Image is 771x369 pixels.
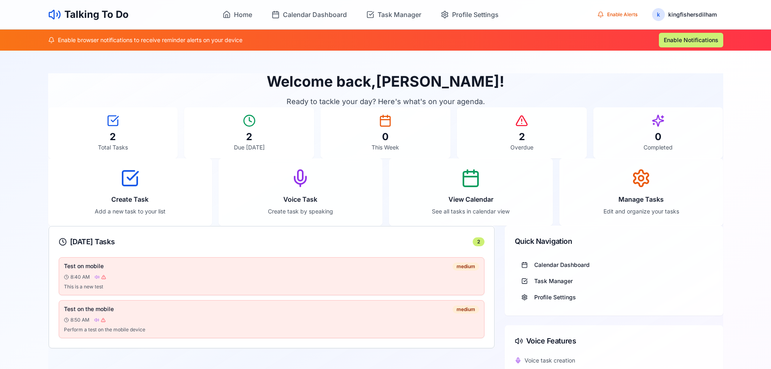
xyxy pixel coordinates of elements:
p: Overdue [464,143,580,151]
p: 2 [191,130,307,143]
h3: Create Task [58,194,202,204]
p: This Week [327,143,444,151]
a: Talking To Do [48,8,129,21]
span: kingfishersdilham [668,11,717,19]
p: Add a new task to your list [58,207,202,215]
a: Task Manager [515,278,713,286]
span: Enable Alerts [607,11,637,18]
a: Profile Settings [515,294,713,302]
a: View CalendarSee all tasks in calendar view [389,158,553,226]
h3: Manage Tasks [569,194,713,204]
p: Completed [600,143,716,151]
p: This is a new test [64,284,479,290]
button: kkingfishersdilham [646,6,723,23]
p: Perform a test on the mobile device [64,326,479,333]
h1: Talking To Do [64,8,129,21]
p: 2 [464,130,580,143]
p: Due [DATE] [191,143,307,151]
span: Profile Settings [452,10,499,19]
p: See all tasks in calendar view [399,207,543,215]
span: Voice task creation [525,356,575,365]
h3: Voice Task [229,194,372,204]
p: Edit and organize your tasks [569,207,713,215]
a: Profile Settings [436,6,503,23]
h4: Test on the mobile [64,305,114,313]
button: Profile Settings [515,289,713,305]
div: [DATE] Tasks [59,236,484,247]
span: Calendar Dashboard [283,10,347,19]
div: Quick Navigation [515,236,713,247]
button: Calendar Dashboard [515,257,713,273]
a: Home [218,6,257,23]
div: medium [452,305,479,314]
div: medium [452,262,479,271]
h1: Welcome back, [PERSON_NAME] ! [48,73,723,90]
a: Calendar Dashboard [515,262,713,270]
span: 8:40 AM [70,274,90,280]
p: 0 [600,130,716,143]
span: Enable browser notifications to receive reminder alerts on your device [58,36,242,44]
p: Total Tasks [55,143,171,151]
a: Manage TasksEdit and organize your tasks [559,158,723,226]
button: Task Manager [515,273,713,289]
p: Create task by speaking [229,207,372,215]
span: Task Manager [378,10,421,19]
button: Enable Notifications [659,33,723,47]
a: Task Manager [361,6,426,23]
span: 8:50 AM [70,317,89,323]
div: 2 [473,237,484,246]
p: Ready to tackle your day? Here's what's on your agenda. [48,96,723,107]
span: k [652,8,665,21]
h4: Test on mobile [64,262,104,270]
h3: View Calendar [399,194,543,204]
a: Calendar Dashboard [267,6,352,23]
p: 2 [55,130,171,143]
button: Enable Alerts [593,7,642,22]
span: Home [234,10,252,19]
div: Voice Features [515,335,713,347]
p: 0 [327,130,444,143]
